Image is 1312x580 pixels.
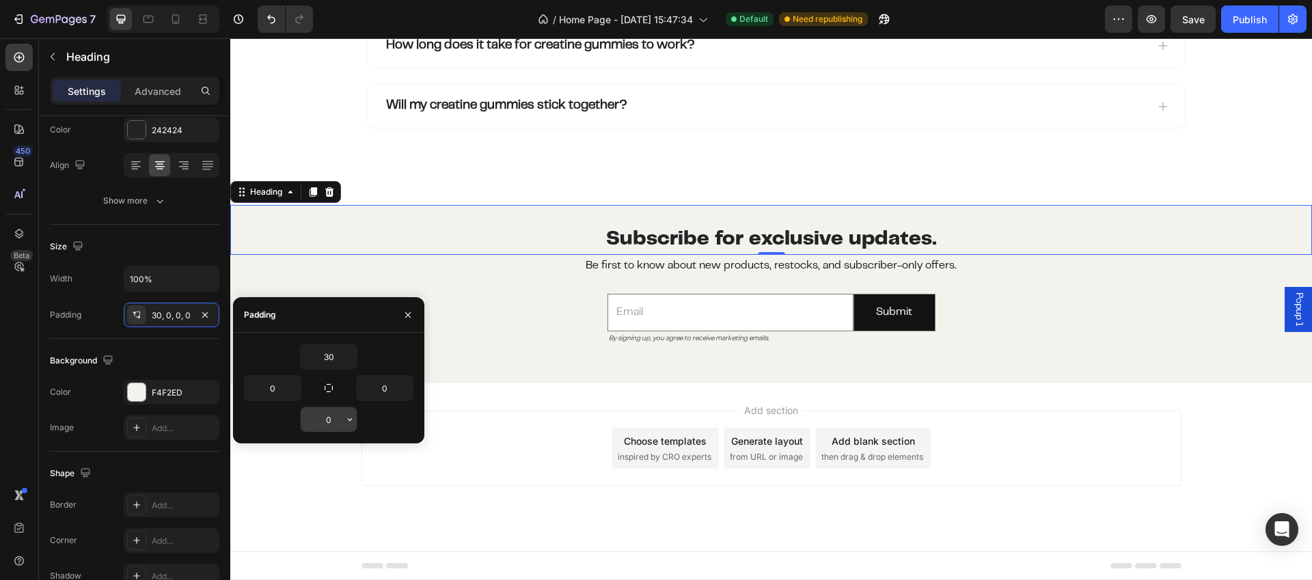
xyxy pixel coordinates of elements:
input: Auto [357,376,413,400]
span: Add section [508,365,573,379]
span: inspired by CRO experts [387,413,481,425]
span: Need republishing [793,13,862,25]
div: Open Intercom Messenger [1266,513,1298,546]
input: Auto [245,376,301,400]
input: Email [377,256,623,293]
input: Auto [301,344,357,369]
div: Align [50,156,88,175]
button: 7 [5,5,102,33]
span: Subscribe for exclusive updates. [376,193,707,210]
iframe: To enrich screen reader interactions, please activate Accessibility in Grammarly extension settings [230,38,1312,580]
p: 7 [90,11,96,27]
div: Beta [10,250,33,261]
div: Add... [152,535,216,547]
div: Add... [152,499,216,512]
div: Color [50,124,71,136]
span: then drag & drop elements [591,413,693,425]
button: Publish [1221,5,1279,33]
div: Submit [646,264,682,284]
div: Undo/Redo [258,5,313,33]
div: 450 [13,146,33,156]
div: Choose templates [394,396,476,410]
p: Heading [66,49,214,65]
div: F4F2ED [152,387,216,399]
input: Auto [301,407,357,432]
p: Will my creatine gummies stick together? [156,59,397,77]
div: Size [50,238,86,256]
div: Padding [244,309,276,321]
div: Width [50,273,72,285]
input: Auto [124,266,219,291]
button: Submit [624,256,705,292]
div: Shape [50,465,94,483]
span: / [553,12,556,27]
div: Background [50,352,116,370]
button: Save [1171,5,1216,33]
button: Show more [50,189,219,213]
span: Default [739,13,768,25]
p: Settings [68,84,106,98]
div: 242424 [152,124,216,137]
span: from URL or image [500,413,573,425]
div: Heading [17,148,55,160]
div: Show more [103,194,167,208]
div: Padding [50,309,81,321]
p: Be first to know about new products, restocks, and subscriber-only offers. [1,218,1080,238]
div: Add... [152,422,216,434]
i: By signing up, you agree to receive marketing emails. [379,297,539,303]
div: Add blank section [601,396,685,410]
div: 30, 0, 0, 0 [152,309,191,322]
span: Home Page - [DATE] 15:47:34 [559,12,693,27]
div: Publish [1233,12,1267,27]
div: Color [50,386,71,398]
div: Generate layout [501,396,573,410]
span: Popup 1 [1061,254,1075,288]
div: Border [50,499,77,511]
div: Image [50,422,74,434]
p: Advanced [135,84,181,98]
span: Save [1182,14,1205,25]
div: Corner [50,534,77,547]
div: To enrich screen reader interactions, please activate Accessibility in Grammarly extension settings [377,293,623,307]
